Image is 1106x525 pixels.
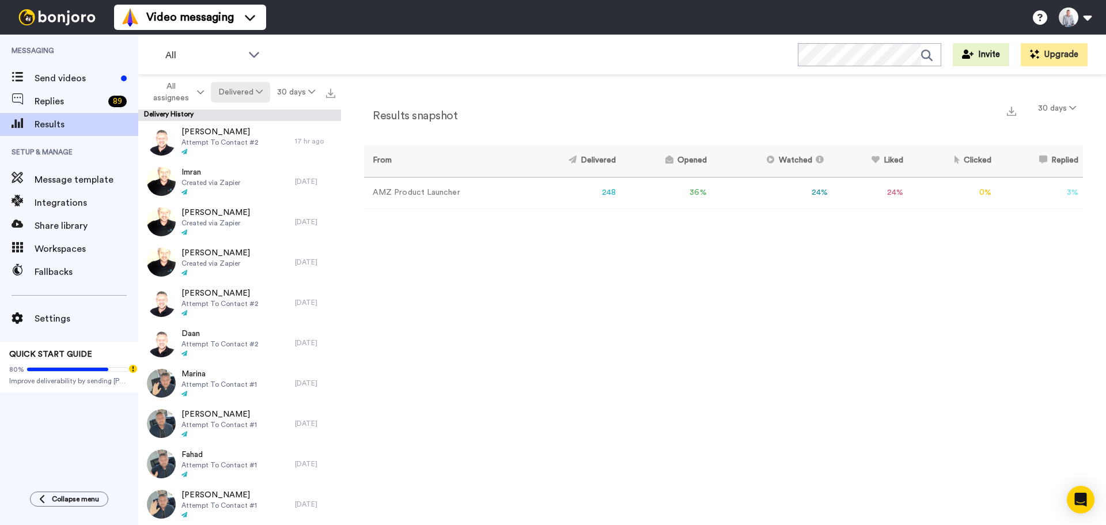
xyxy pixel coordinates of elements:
span: QUICK START GUIDE [9,350,92,358]
td: 36 % [620,177,711,209]
img: export.svg [326,89,335,98]
span: Attempt To Contact #1 [181,420,257,429]
div: 17 hr ago [295,137,335,146]
div: [DATE] [295,338,335,348]
button: Export all results that match these filters now. [323,84,339,101]
span: Attempt To Contact #2 [181,299,259,308]
span: Fallbacks [35,265,138,279]
span: Created via Zapier [181,178,240,187]
a: DaanAttempt To Contact #2[DATE] [138,323,341,363]
img: eec4d19d-b569-4ea7-a4ec-ffad297c1e32-thumb.jpg [147,207,176,236]
span: Send videos [35,71,116,85]
span: Improve deliverability by sending [PERSON_NAME]’s from your own email [9,376,129,386]
th: From [364,145,521,177]
button: Invite [953,43,1009,66]
div: Delivery History [138,109,341,121]
td: 0 % [908,177,996,209]
img: bj-logo-header-white.svg [14,9,100,25]
span: Created via Zapier [181,218,250,228]
h2: Results snapshot [364,109,457,122]
a: [PERSON_NAME]Attempt To Contact #217 hr ago [138,121,341,161]
div: Tooltip anchor [128,364,138,374]
div: [DATE] [295,459,335,469]
td: 248 [521,177,620,209]
img: df5823cf-0c4c-431c-8103-5ed80e70b006-thumb.jpg [147,450,176,478]
span: [PERSON_NAME] [181,409,257,420]
span: Imran [181,167,240,178]
a: ImranCreated via Zapier[DATE] [138,161,341,202]
td: 3 % [996,177,1083,209]
div: [DATE] [295,217,335,226]
div: 89 [108,96,127,107]
div: [DATE] [295,258,335,267]
span: Attempt To Contact #1 [181,460,257,470]
img: 80c51c7d-c659-40f9-9d62-229c46554a5e-thumb.jpg [147,369,176,398]
img: e84781ad-40d7-496f-ae0d-38b6ff5949b0-thumb.jpg [147,288,176,317]
img: 7cd8a9c7-eeb9-4497-94ad-80691d9f4afd-thumb.jpg [147,127,176,156]
span: Replies [35,95,104,108]
span: [PERSON_NAME] [181,489,257,501]
th: Clicked [908,145,996,177]
button: Collapse menu [30,492,108,507]
span: All assignees [148,81,195,104]
button: Upgrade [1021,43,1088,66]
span: [PERSON_NAME] [181,288,259,299]
img: export.svg [1007,107,1016,116]
span: [PERSON_NAME] [181,126,259,138]
span: Workspaces [35,242,138,256]
span: Results [35,118,138,131]
td: AMZ Product Launcher [364,177,521,209]
div: [DATE] [295,500,335,509]
div: [DATE] [295,177,335,186]
span: All [165,48,243,62]
img: e73e84ea-17a8-44fe-bd42-4033186dd67f-thumb.jpg [147,328,176,357]
th: Delivered [521,145,620,177]
div: Open Intercom Messenger [1067,486,1094,513]
th: Opened [620,145,711,177]
span: Daan [181,328,259,339]
img: b30d839b-700c-467a-be83-006b1fa74dbf-thumb.jpg [147,248,176,277]
span: Integrations [35,196,138,210]
td: 24 % [832,177,908,209]
span: 80% [9,365,24,374]
button: Delivered [211,82,270,103]
span: Attempt To Contact #1 [181,501,257,510]
a: [PERSON_NAME]Created via Zapier[DATE] [138,202,341,242]
a: [PERSON_NAME]Attempt To Contact #2[DATE] [138,282,341,323]
img: 03c04370-f720-41a8-992c-7bd50e89ef22-thumb.jpg [147,167,176,196]
div: [DATE] [295,298,335,307]
span: Collapse menu [52,494,99,504]
span: Video messaging [146,9,234,25]
span: Created via Zapier [181,259,250,268]
div: [DATE] [295,379,335,388]
div: [DATE] [295,419,335,428]
span: [PERSON_NAME] [181,247,250,259]
img: vm-color.svg [121,8,139,27]
a: FahadAttempt To Contact #1[DATE] [138,444,341,484]
button: All assignees [141,76,211,108]
span: Fahad [181,449,257,460]
th: Replied [996,145,1083,177]
img: 9389c758-1474-4ef8-86c2-d1a6c7ec828a-thumb.jpg [147,490,176,519]
button: 30 days [270,82,323,103]
img: 8cbeeb45-0c31-4241-9ddc-7e3c02c52fbd-thumb.jpg [147,409,176,438]
span: Share library [35,219,138,233]
th: Liked [832,145,908,177]
span: Marina [181,368,257,380]
a: [PERSON_NAME]Attempt To Contact #1[DATE] [138,484,341,524]
th: Watched [711,145,832,177]
button: Export a summary of each team member’s results that match this filter now. [1003,102,1020,119]
button: 30 days [1031,98,1083,119]
span: Attempt To Contact #1 [181,380,257,389]
a: MarinaAttempt To Contact #1[DATE] [138,363,341,403]
span: Attempt To Contact #2 [181,138,259,147]
span: Message template [35,173,138,187]
span: [PERSON_NAME] [181,207,250,218]
span: Attempt To Contact #2 [181,339,259,349]
td: 24 % [711,177,832,209]
a: [PERSON_NAME]Attempt To Contact #1[DATE] [138,403,341,444]
span: Settings [35,312,138,326]
a: [PERSON_NAME]Created via Zapier[DATE] [138,242,341,282]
